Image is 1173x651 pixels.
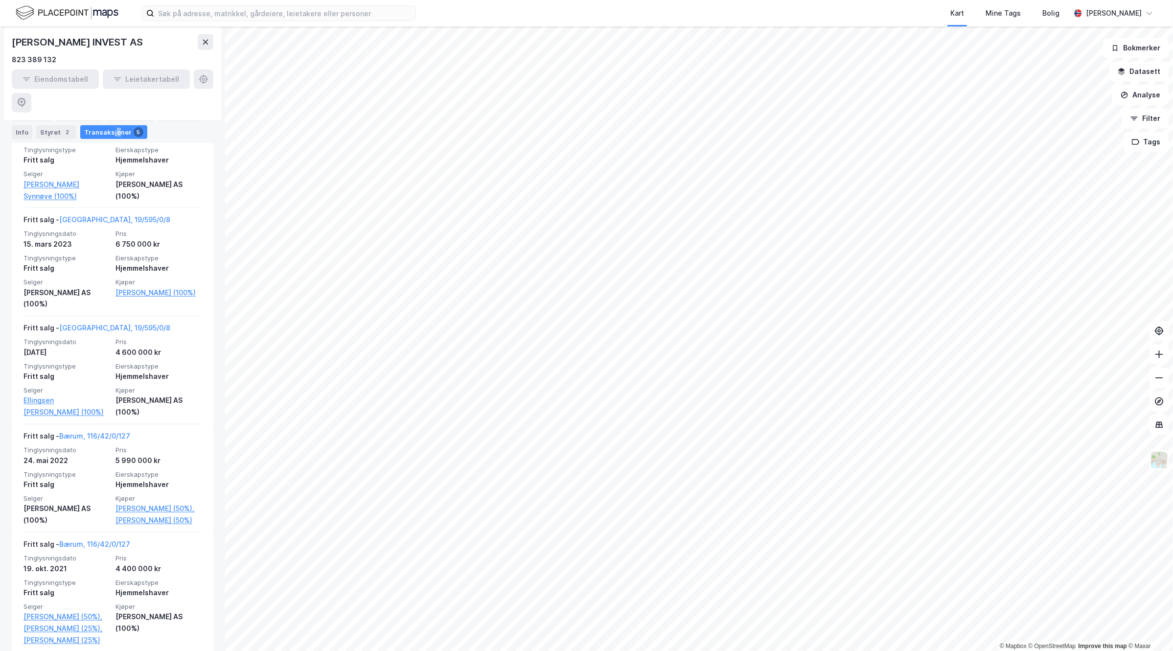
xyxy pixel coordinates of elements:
div: Fritt salg - [23,430,130,446]
div: Fritt salg [23,587,110,599]
div: Styret [36,125,76,139]
div: 24. mai 2022 [23,455,110,466]
span: Selger [23,170,110,178]
a: [GEOGRAPHIC_DATA], 19/595/0/8 [59,324,170,332]
div: Fritt salg [23,154,110,166]
div: Hjemmelshaver [115,154,202,166]
span: Kjøper [115,386,202,395]
span: Selger [23,386,110,395]
iframe: Chat Widget [1124,604,1173,651]
span: Eierskapstype [115,146,202,154]
a: [PERSON_NAME] (50%), [23,611,110,623]
div: Fritt salg - [23,322,170,338]
a: [PERSON_NAME] (100%) [115,287,202,299]
div: Info [12,125,32,139]
span: Tinglysningstype [23,470,110,479]
span: Selger [23,278,110,286]
img: Z [1150,451,1169,469]
div: Hjemmelshaver [115,587,202,599]
a: [PERSON_NAME] (25%) [23,634,110,646]
span: Tinglysningstype [23,362,110,371]
div: Hjemmelshaver [115,479,202,490]
a: [PERSON_NAME] Synnøve (100%) [23,179,110,202]
div: 5 990 000 kr [115,455,202,466]
div: [PERSON_NAME] AS (100%) [115,611,202,634]
span: Eierskapstype [115,254,202,262]
span: Kjøper [115,603,202,611]
span: Pris [115,446,202,454]
div: 6 750 000 kr [115,238,202,250]
button: Datasett [1109,62,1169,81]
div: [DATE] [23,347,110,358]
span: Eierskapstype [115,362,202,371]
a: Mapbox [1000,643,1027,650]
a: [GEOGRAPHIC_DATA], 19/595/0/8 [59,215,170,224]
div: Fritt salg [23,479,110,490]
div: Transaksjoner [80,125,147,139]
div: 4 600 000 kr [115,347,202,358]
span: Selger [23,494,110,503]
div: 4 400 000 kr [115,563,202,575]
a: [PERSON_NAME] (50%), [115,503,202,514]
div: Fritt salg [23,262,110,274]
div: [PERSON_NAME] AS (100%) [115,179,202,202]
div: [PERSON_NAME] [1086,7,1142,19]
span: Tinglysningsdato [23,554,110,562]
div: Fritt salg - [23,214,170,230]
div: Kart [950,7,964,19]
span: Kjøper [115,278,202,286]
img: logo.f888ab2527a4732fd821a326f86c7f29.svg [16,4,118,22]
span: Selger [23,603,110,611]
span: Eierskapstype [115,470,202,479]
button: Tags [1124,132,1169,152]
div: [PERSON_NAME] AS (100%) [23,287,110,310]
input: Søk på adresse, matrikkel, gårdeiere, leietakere eller personer [154,6,415,21]
span: Tinglysningstype [23,579,110,587]
span: Eierskapstype [115,579,202,587]
div: Hjemmelshaver [115,262,202,274]
div: [PERSON_NAME] AS (100%) [23,503,110,526]
span: Kjøper [115,170,202,178]
span: Pris [115,230,202,238]
span: Tinglysningstype [23,254,110,262]
div: [PERSON_NAME] AS (100%) [115,395,202,418]
div: [PERSON_NAME] INVEST AS [12,34,144,50]
div: 19. okt. 2021 [23,563,110,575]
div: Fritt salg [23,371,110,382]
a: Ellingsen [PERSON_NAME] (100%) [23,395,110,418]
div: 5 [134,127,143,137]
button: Filter [1122,109,1169,128]
div: 15. mars 2023 [23,238,110,250]
span: Tinglysningsdato [23,230,110,238]
span: Tinglysningsdato [23,338,110,346]
div: Fritt salg - [23,538,130,554]
button: Bokmerker [1103,38,1169,58]
div: 823 389 132 [12,54,56,66]
a: Bærum, 116/42/0/127 [59,540,130,548]
button: Analyse [1112,85,1169,105]
span: Pris [115,554,202,562]
a: [PERSON_NAME] (25%), [23,623,110,634]
div: 2 [63,127,72,137]
div: Bolig [1042,7,1059,19]
div: Hjemmelshaver [115,371,202,382]
span: Kjøper [115,494,202,503]
a: OpenStreetMap [1029,643,1076,650]
div: Mine Tags [986,7,1021,19]
span: Pris [115,338,202,346]
a: [PERSON_NAME] (50%) [115,514,202,526]
span: Tinglysningsdato [23,446,110,454]
span: Tinglysningstype [23,146,110,154]
a: Improve this map [1079,643,1127,650]
a: Bærum, 116/42/0/127 [59,432,130,440]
